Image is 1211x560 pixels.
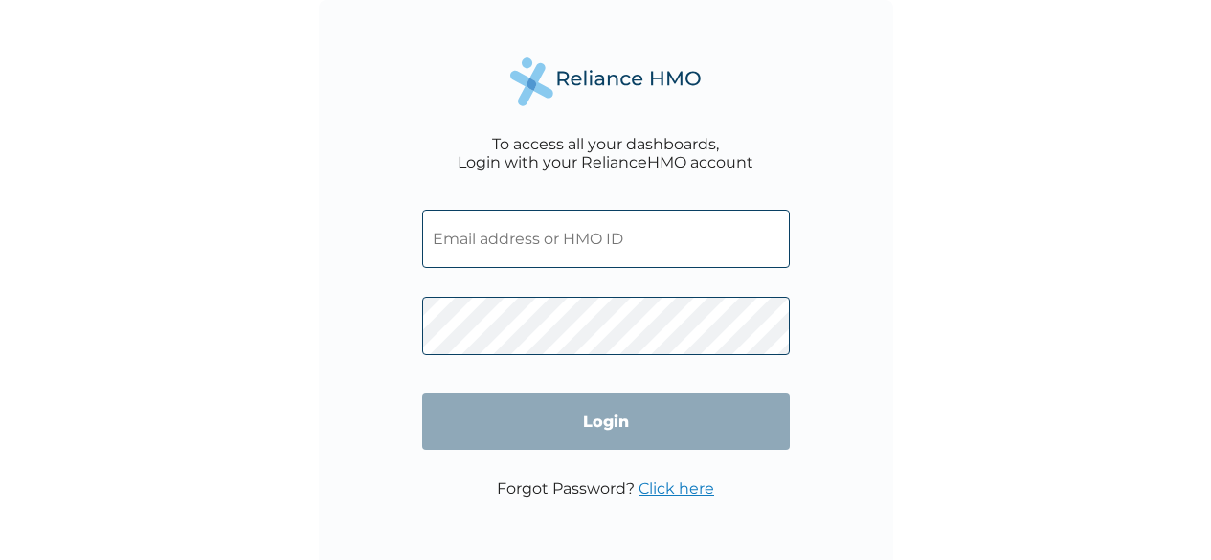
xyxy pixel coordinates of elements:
[422,210,790,268] input: Email address or HMO ID
[510,57,702,106] img: Reliance Health's Logo
[458,135,753,171] div: To access all your dashboards, Login with your RelianceHMO account
[639,480,714,498] a: Click here
[422,393,790,450] input: Login
[497,480,714,498] p: Forgot Password?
